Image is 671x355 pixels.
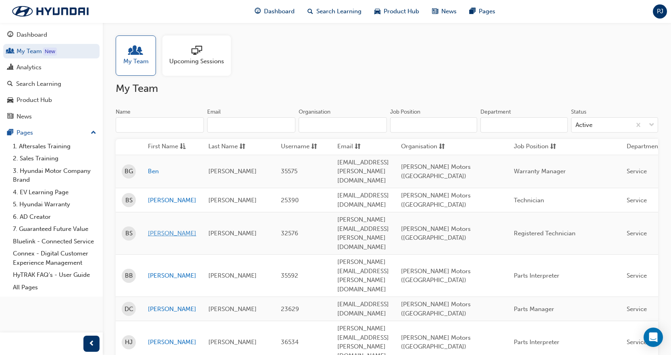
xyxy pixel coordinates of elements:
[550,142,556,152] span: sorting-icon
[401,225,471,242] span: [PERSON_NAME] Motors ([GEOGRAPHIC_DATA])
[514,305,554,313] span: Parts Manager
[17,128,33,137] div: Pages
[10,223,100,235] a: 7. Guaranteed Future Value
[355,142,361,152] span: sorting-icon
[10,281,100,294] a: All Pages
[89,339,95,349] span: prev-icon
[17,30,47,39] div: Dashboard
[7,97,13,104] span: car-icon
[627,197,647,204] span: Service
[10,186,100,199] a: 4. EV Learning Page
[3,44,100,59] a: My Team
[91,128,96,138] span: up-icon
[239,142,245,152] span: sorting-icon
[125,271,133,280] span: BB
[307,6,313,17] span: search-icon
[657,7,663,16] span: PJ
[7,113,13,120] span: news-icon
[337,301,389,317] span: [EMAIL_ADDRESS][DOMAIN_NAME]
[148,271,196,280] a: [PERSON_NAME]
[148,229,196,238] a: [PERSON_NAME]
[207,117,295,133] input: Email
[514,142,548,152] span: Job Position
[248,3,301,20] a: guage-iconDashboard
[316,7,361,16] span: Search Learning
[514,230,575,237] span: Registered Technician
[627,142,671,152] button: Departmentsorting-icon
[7,81,13,88] span: search-icon
[337,142,353,152] span: Email
[432,6,438,17] span: news-icon
[10,269,100,281] a: HyTRAK FAQ's - User Guide
[311,142,317,152] span: sorting-icon
[281,197,299,204] span: 25390
[208,142,253,152] button: Last Namesorting-icon
[401,192,471,208] span: [PERSON_NAME] Motors ([GEOGRAPHIC_DATA])
[281,305,299,313] span: 23629
[180,142,186,152] span: asc-icon
[627,338,647,346] span: Service
[7,31,13,39] span: guage-icon
[480,117,567,133] input: Department
[401,301,471,317] span: [PERSON_NAME] Motors ([GEOGRAPHIC_DATA])
[401,142,445,152] button: Organisationsorting-icon
[514,142,558,152] button: Job Positionsorting-icon
[514,168,566,175] span: Warranty Manager
[299,108,330,116] div: Organisation
[281,272,298,279] span: 35592
[10,152,100,165] a: 2. Sales Training
[148,167,196,176] a: Ben
[125,338,133,347] span: HJ
[480,108,511,116] div: Department
[116,82,658,95] h2: My Team
[208,230,257,237] span: [PERSON_NAME]
[3,77,100,91] a: Search Learning
[337,192,389,208] span: [EMAIL_ADDRESS][DOMAIN_NAME]
[148,196,196,205] a: [PERSON_NAME]
[337,216,389,251] span: [PERSON_NAME][EMAIL_ADDRESS][PERSON_NAME][DOMAIN_NAME]
[131,46,141,57] span: people-icon
[3,27,100,42] a: Dashboard
[17,95,52,105] div: Product Hub
[3,125,100,140] button: Pages
[255,6,261,17] span: guage-icon
[439,142,445,152] span: sorting-icon
[4,3,97,20] a: Trak
[575,120,592,130] div: Active
[208,272,257,279] span: [PERSON_NAME]
[441,7,457,16] span: News
[207,108,221,116] div: Email
[514,338,559,346] span: Parts Interpreter
[208,142,238,152] span: Last Name
[125,229,133,238] span: BS
[627,272,647,279] span: Service
[281,142,325,152] button: Usernamesorting-icon
[401,142,437,152] span: Organisation
[401,163,471,180] span: [PERSON_NAME] Motors ([GEOGRAPHIC_DATA])
[148,142,192,152] button: First Nameasc-icon
[116,108,131,116] div: Name
[3,109,100,124] a: News
[627,305,647,313] span: Service
[627,230,647,237] span: Service
[116,117,204,133] input: Name
[10,165,100,186] a: 3. Hyundai Motor Company Brand
[3,93,100,108] a: Product Hub
[162,35,237,76] a: Upcoming Sessions
[208,305,257,313] span: [PERSON_NAME]
[281,142,310,152] span: Username
[337,258,389,293] span: [PERSON_NAME][EMAIL_ADDRESS][PERSON_NAME][DOMAIN_NAME]
[123,57,149,66] span: My Team
[390,117,477,133] input: Job Position
[479,7,495,16] span: Pages
[43,48,57,56] div: Tooltip anchor
[7,129,13,137] span: pages-icon
[148,338,196,347] a: [PERSON_NAME]
[514,197,544,204] span: Technician
[463,3,502,20] a: pages-iconPages
[10,140,100,153] a: 1. Aftersales Training
[264,7,295,16] span: Dashboard
[301,3,368,20] a: search-iconSearch Learning
[208,338,257,346] span: [PERSON_NAME]
[627,142,660,152] span: Department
